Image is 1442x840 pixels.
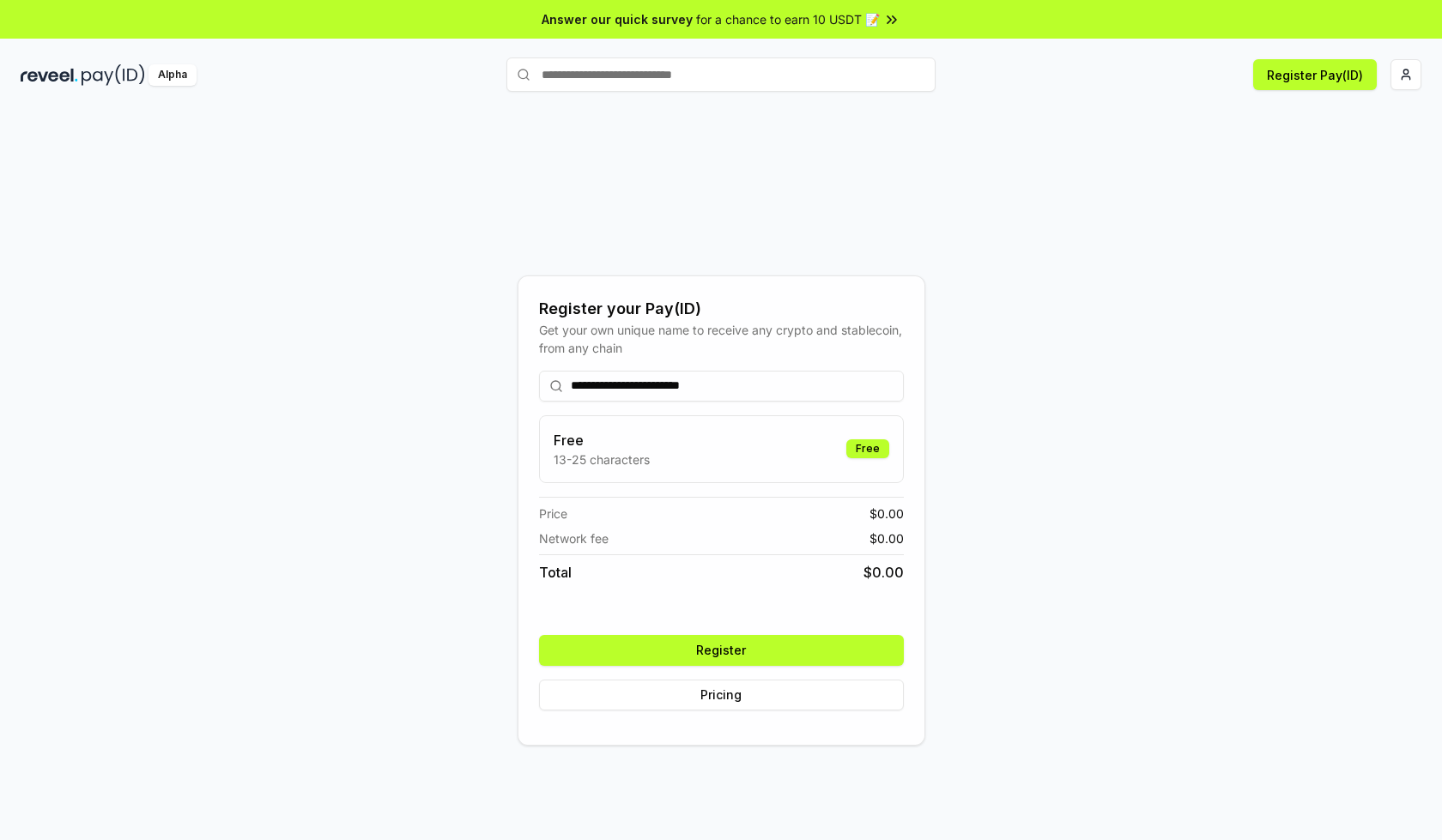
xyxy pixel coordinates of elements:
span: for a chance to earn 10 USDT 📝 [696,10,880,28]
img: pay_id [82,64,145,86]
div: Register your Pay(ID) [539,297,904,321]
span: $ 0.00 [869,505,904,523]
span: Total [539,562,572,583]
h3: Free [554,430,650,450]
p: 13-25 characters [554,450,650,468]
div: Free [846,439,889,458]
img: reveel_dark [21,64,78,86]
span: Answer our quick survey [542,10,693,28]
span: Network fee [539,529,609,547]
div: Alpha [148,64,197,86]
span: $ 0.00 [863,562,904,583]
button: Register [539,635,904,666]
button: Pricing [539,680,904,710]
button: Register Pay(ID) [1253,59,1377,90]
span: $ 0.00 [869,529,904,547]
div: Get your own unique name to receive any crypto and stablecoin, from any chain [539,321,904,357]
span: Price [539,505,567,523]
